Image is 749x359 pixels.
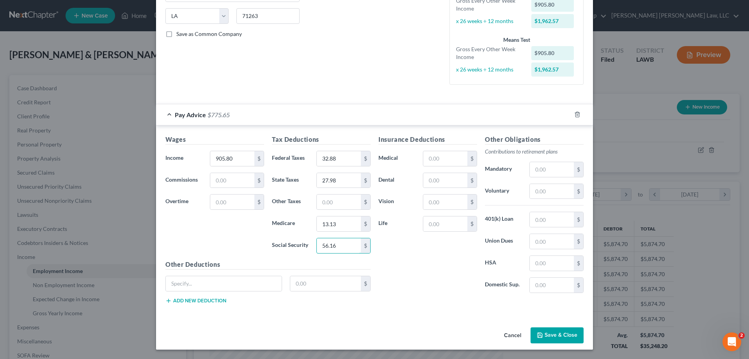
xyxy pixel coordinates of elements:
input: 0.00 [210,195,254,209]
div: $905.80 [531,46,574,60]
button: Add new deduction [165,298,226,304]
label: Life [374,216,419,232]
div: $ [467,195,477,209]
input: Enter zip... [236,8,300,24]
input: 0.00 [317,173,361,188]
input: 0.00 [530,184,574,199]
input: 0.00 [423,151,467,166]
input: 0.00 [530,234,574,249]
label: Medicare [268,216,312,232]
input: 0.00 [317,216,361,231]
input: 0.00 [423,173,467,188]
iframe: Intercom live chat [722,332,741,351]
h5: Tax Deductions [272,135,371,145]
div: $ [574,184,583,199]
label: Domestic Sup. [481,277,525,293]
div: $ [574,212,583,227]
div: $ [467,151,477,166]
input: Specify... [166,276,282,291]
input: 0.00 [530,278,574,293]
span: Income [165,154,183,161]
button: Cancel [498,328,527,344]
div: $ [361,238,370,253]
input: 0.00 [423,195,467,209]
div: $1,962.57 [531,14,574,28]
label: HSA [481,255,525,271]
span: Save as Common Company [176,30,242,37]
label: State Taxes [268,173,312,188]
div: $ [361,216,370,231]
input: 0.00 [317,195,361,209]
input: 0.00 [317,151,361,166]
div: $ [254,173,264,188]
div: $ [254,195,264,209]
label: Commissions [162,173,206,188]
input: 0.00 [530,256,574,271]
label: 401(k) Loan [481,212,525,227]
span: $775.65 [208,111,230,118]
input: 0.00 [530,162,574,177]
input: 0.00 [210,151,254,166]
h5: Wages [165,135,264,145]
div: $ [467,173,477,188]
input: 0.00 [317,238,361,253]
input: 0.00 [530,212,574,227]
label: Dental [374,173,419,188]
label: Other Taxes [268,194,312,210]
div: $ [254,151,264,166]
label: Mandatory [481,162,525,177]
p: Contributions to retirement plans [485,148,584,155]
label: Federal Taxes [268,151,312,166]
div: Means Test [456,36,577,44]
div: x 26 weeks ÷ 12 months [452,66,527,73]
h5: Other Obligations [485,135,584,145]
div: $ [574,278,583,293]
h5: Other Deductions [165,260,371,270]
label: Voluntary [481,184,525,199]
button: Save & Close [531,327,584,344]
label: Medical [374,151,419,166]
div: Gross Every Other Week Income [452,45,527,61]
label: Social Security [268,238,312,254]
div: $ [467,216,477,231]
div: $ [574,234,583,249]
div: $ [361,173,370,188]
div: $ [574,256,583,271]
div: $1,962.57 [531,63,574,77]
label: Overtime [162,194,206,210]
input: 0.00 [210,173,254,188]
h5: Insurance Deductions [378,135,477,145]
input: 0.00 [423,216,467,231]
label: Vision [374,194,419,210]
div: $ [361,276,370,291]
label: Union Dues [481,234,525,249]
span: Pay Advice [175,111,206,118]
input: 0.00 [290,276,361,291]
div: x 26 weeks ÷ 12 months [452,17,527,25]
div: $ [361,195,370,209]
div: $ [361,151,370,166]
span: 2 [738,332,745,339]
div: $ [574,162,583,177]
